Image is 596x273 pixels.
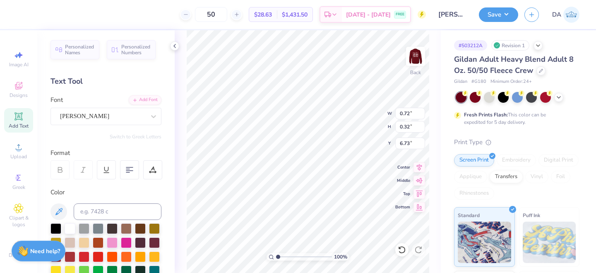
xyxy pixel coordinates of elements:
button: Switch to Greek Letters [110,133,161,140]
strong: Need help? [30,247,60,255]
span: Standard [458,211,480,220]
div: Color [50,188,161,197]
span: Decorate [9,252,29,259]
a: DA [552,7,579,23]
span: Clipart & logos [4,215,33,228]
div: Screen Print [454,154,494,167]
span: Greek [12,184,25,191]
div: Print Type [454,138,579,147]
div: Revision 1 [491,40,529,51]
div: Back [410,69,421,76]
span: Bottom [395,204,410,210]
span: # G180 [471,78,486,85]
span: $28.63 [254,10,272,19]
strong: Fresh Prints Flash: [464,111,508,118]
div: Format [50,148,162,158]
button: Save [479,7,518,22]
span: Gildan Adult Heavy Blend Adult 8 Oz. 50/50 Fleece Crew [454,54,574,75]
div: Transfers [490,171,523,183]
img: Damarys Aceituno [563,7,579,23]
img: Standard [458,222,511,263]
img: Puff Ink [523,222,576,263]
div: # 503212A [454,40,487,51]
span: Center [395,164,410,170]
input: Untitled Design [432,6,473,23]
span: Personalized Names [65,44,94,56]
span: Minimum Order: 24 + [490,78,532,85]
span: Top [395,191,410,197]
span: Gildan [454,78,467,85]
span: DA [552,10,561,19]
div: Rhinestones [454,187,494,200]
img: Back [407,48,424,65]
span: [DATE] - [DATE] [346,10,391,19]
span: Designs [10,92,28,99]
span: Upload [10,153,27,160]
span: Puff Ink [523,211,540,220]
span: Middle [395,178,410,184]
input: – – [195,7,227,22]
span: FREE [396,12,404,17]
span: Personalized Numbers [121,44,151,56]
span: Image AI [9,61,29,68]
div: Add Font [129,95,161,105]
input: e.g. 7428 c [74,203,161,220]
div: This color can be expedited for 5 day delivery. [464,111,566,126]
div: Applique [454,171,487,183]
label: Font [50,95,63,105]
div: Text Tool [50,76,161,87]
span: Add Text [9,123,29,129]
span: $1,431.50 [282,10,308,19]
div: Vinyl [525,171,548,183]
span: 100 % [334,253,347,261]
div: Digital Print [538,154,579,167]
div: Embroidery [497,154,536,167]
div: Foil [551,171,570,183]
